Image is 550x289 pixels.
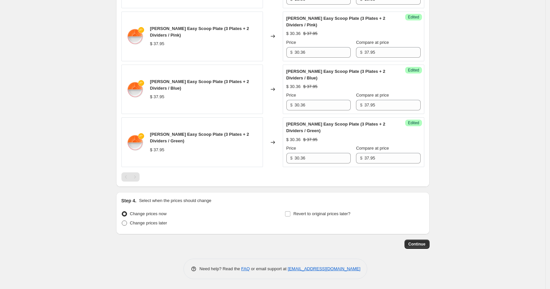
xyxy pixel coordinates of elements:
[303,83,317,90] strike: $ 37.95
[286,16,385,27] span: [PERSON_NAME] Easy Scoop Plate (3 Plates + 2 Dividers / Pink)
[303,136,317,143] strike: $ 37.95
[286,69,385,80] span: [PERSON_NAME] Easy Scoop Plate (3 Plates + 2 Dividers / Blue)
[288,266,360,271] a: [EMAIL_ADDRESS][DOMAIN_NAME]
[408,242,426,247] span: Continue
[290,50,293,55] span: $
[130,211,167,216] span: Change prices now
[356,146,389,151] span: Compare at price
[408,120,419,126] span: Edited
[250,266,288,271] span: or email support at
[286,83,301,90] div: $ 30.36
[286,30,301,37] div: $ 30.36
[125,132,145,152] img: Listinghero-component_4_80x.png
[286,146,296,151] span: Price
[125,79,145,99] img: Listinghero-component_4_80x.png
[241,266,250,271] a: FAQ
[150,26,249,38] span: [PERSON_NAME] Easy Scoop Plate (3 Plates + 2 Dividers / Pink)
[290,102,293,107] span: $
[360,156,362,160] span: $
[150,79,249,91] span: [PERSON_NAME] Easy Scoop Plate (3 Plates + 2 Dividers / Blue)
[303,30,317,37] strike: $ 37.95
[290,156,293,160] span: $
[286,122,385,133] span: [PERSON_NAME] Easy Scoop Plate (3 Plates + 2 Dividers / Green)
[200,266,242,271] span: Need help? Read the
[356,40,389,45] span: Compare at price
[356,93,389,98] span: Compare at price
[408,14,419,20] span: Edited
[286,40,296,45] span: Price
[408,68,419,73] span: Edited
[286,93,296,98] span: Price
[121,172,140,182] nav: Pagination
[293,211,350,216] span: Revert to original prices later?
[150,94,164,100] div: $ 37.95
[360,50,362,55] span: $
[125,26,145,46] img: Listinghero-component_4_80x.png
[139,197,211,204] p: Select when the prices should change
[150,41,164,47] div: $ 37.95
[150,147,164,153] div: $ 37.95
[286,136,301,143] div: $ 30.36
[130,220,167,225] span: Change prices later
[150,132,249,143] span: [PERSON_NAME] Easy Scoop Plate (3 Plates + 2 Dividers / Green)
[121,197,137,204] h2: Step 4.
[360,102,362,107] span: $
[404,240,430,249] button: Continue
